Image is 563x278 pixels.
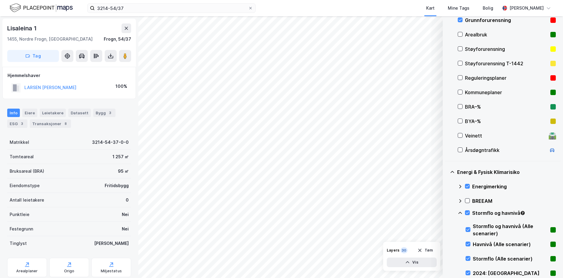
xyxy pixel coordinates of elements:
div: BREEAM [472,197,556,205]
div: 100% [115,83,127,90]
div: Kommuneplaner [465,89,548,96]
div: Tomteareal [10,153,34,160]
div: Havnivå (Alle scenarier) [473,241,548,248]
div: 3 [107,110,113,116]
div: 95 ㎡ [118,168,129,175]
div: Fritidsbygg [105,182,129,189]
div: Reguleringsplaner [465,74,548,82]
div: Nei [122,225,129,233]
div: Origo [64,269,75,273]
div: Frogn, 54/37 [104,36,131,43]
div: Tinglyst [10,240,27,247]
div: Stormflo og havnivå (Alle scenarier) [473,223,548,237]
div: 0 [126,196,129,204]
div: Energi & Fysisk Klimarisiko [457,168,556,176]
div: [PERSON_NAME] [94,240,129,247]
div: Hjemmelshaver [8,72,131,79]
div: Layers [387,248,399,253]
div: Energimerking [472,183,556,190]
div: Datasett [68,109,91,117]
div: BYA–% [465,118,548,125]
div: 2024: [GEOGRAPHIC_DATA] [473,270,548,277]
div: Støyforurensning [465,45,548,53]
div: Eiere [22,109,37,117]
div: Årsdøgntrafikk [465,147,546,154]
div: Transaksjoner [30,119,71,128]
div: [PERSON_NAME] [509,5,544,12]
div: Arealplaner [16,269,38,273]
div: Lisaleina 1 [7,23,38,33]
div: Mine Tags [448,5,469,12]
div: 3 [19,121,25,127]
div: Eiendomstype [10,182,40,189]
div: Arealbruk [465,31,548,38]
div: 8 [63,121,69,127]
div: Stormflo (Alle scenarier) [473,255,548,262]
div: Matrikkel [10,139,29,146]
div: Kart [426,5,435,12]
div: Tooltip anchor [520,210,525,216]
div: Stormflo og havnivå [472,209,556,217]
div: 1 257 ㎡ [112,153,129,160]
button: Tag [7,50,59,62]
div: Festegrunn [10,225,33,233]
div: BRA–% [465,103,548,110]
div: Miljøstatus [101,269,122,273]
iframe: Chat Widget [533,249,563,278]
div: Info [7,109,20,117]
div: 🛣️ [548,132,556,140]
div: Punktleie [10,211,29,218]
div: Veinett [465,132,546,139]
input: Søk på adresse, matrikkel, gårdeiere, leietakere eller personer [95,4,248,13]
div: Bolig [483,5,493,12]
div: ESG [7,119,27,128]
div: Bygg [93,109,115,117]
div: Leietakere [40,109,66,117]
button: Tøm [414,246,437,255]
div: Bruksareal (BRA) [10,168,44,175]
div: 1455, Nordre Frogn, [GEOGRAPHIC_DATA] [7,36,93,43]
div: 3214-54-37-0-0 [92,139,129,146]
button: Vis [387,258,437,267]
div: Nei [122,211,129,218]
div: Støyforurensning T-1442 [465,60,548,67]
div: Antall leietakere [10,196,44,204]
img: logo.f888ab2527a4732fd821a326f86c7f29.svg [10,3,73,13]
div: Grunnforurensning [465,17,548,24]
div: 30 [401,247,408,253]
